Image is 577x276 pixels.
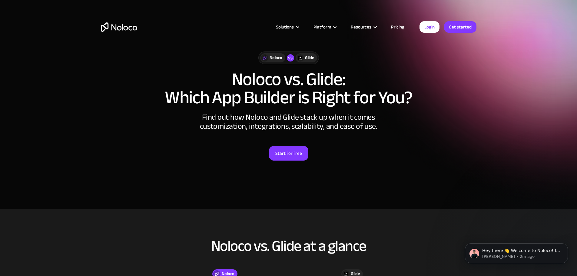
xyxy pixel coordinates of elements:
[101,70,476,107] h1: Noloco vs. Glide: Which App Builder is Right for You?
[351,23,371,31] div: Resources
[383,23,412,31] a: Pricing
[268,23,306,31] div: Solutions
[287,54,294,62] div: vs
[343,23,383,31] div: Resources
[101,238,476,254] h2: Noloco vs. Glide at a glance
[305,55,314,61] div: Glide
[276,23,294,31] div: Solutions
[270,55,282,61] div: Noloco
[444,21,476,33] a: Get started
[269,146,308,161] a: Start for free
[456,231,577,273] iframe: Intercom notifications message
[419,21,439,33] a: Login
[101,22,137,32] a: home
[306,23,343,31] div: Platform
[198,113,380,131] div: Find out how Noloco and Glide stack up when it comes customization, integrations, scalability, an...
[313,23,331,31] div: Platform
